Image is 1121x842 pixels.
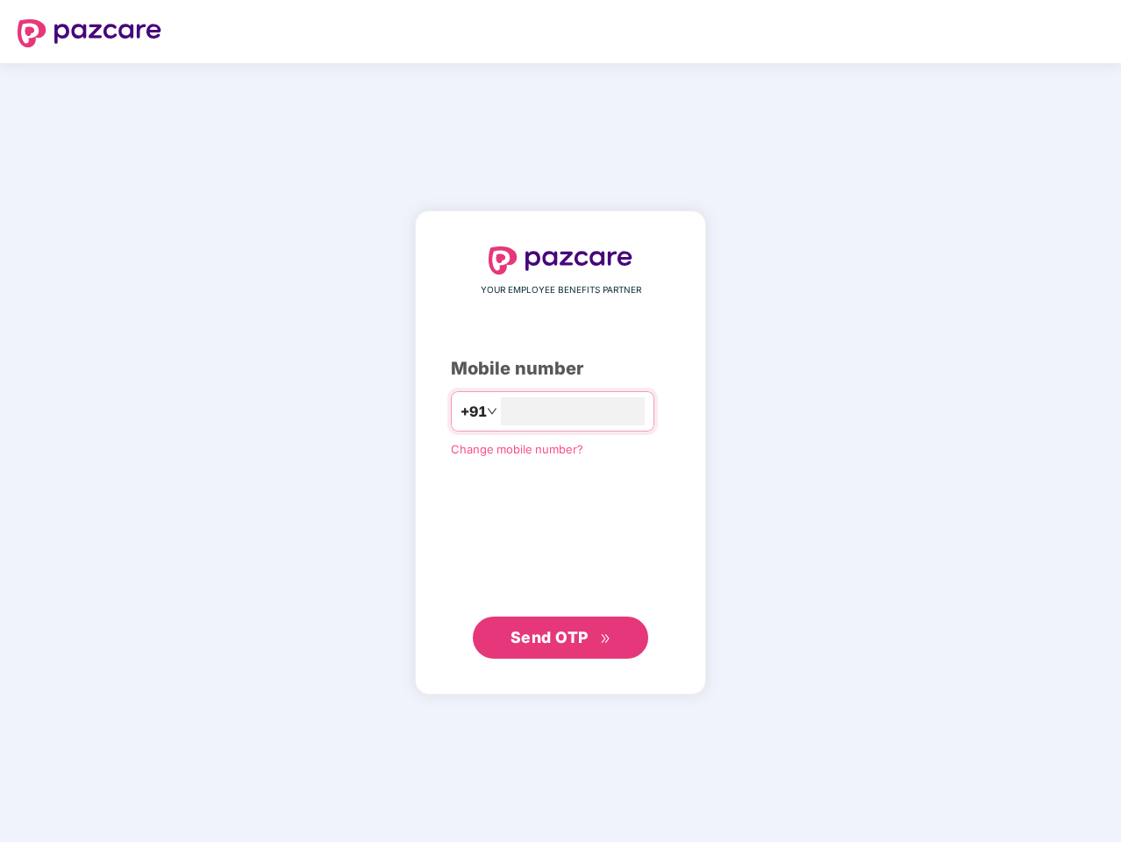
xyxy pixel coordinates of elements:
[461,401,487,423] span: +91
[600,633,611,645] span: double-right
[451,355,670,382] div: Mobile number
[511,628,589,646] span: Send OTP
[487,406,497,417] span: down
[473,617,648,659] button: Send OTPdouble-right
[489,246,632,275] img: logo
[481,283,641,297] span: YOUR EMPLOYEE BENEFITS PARTNER
[451,442,583,456] a: Change mobile number?
[18,19,161,47] img: logo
